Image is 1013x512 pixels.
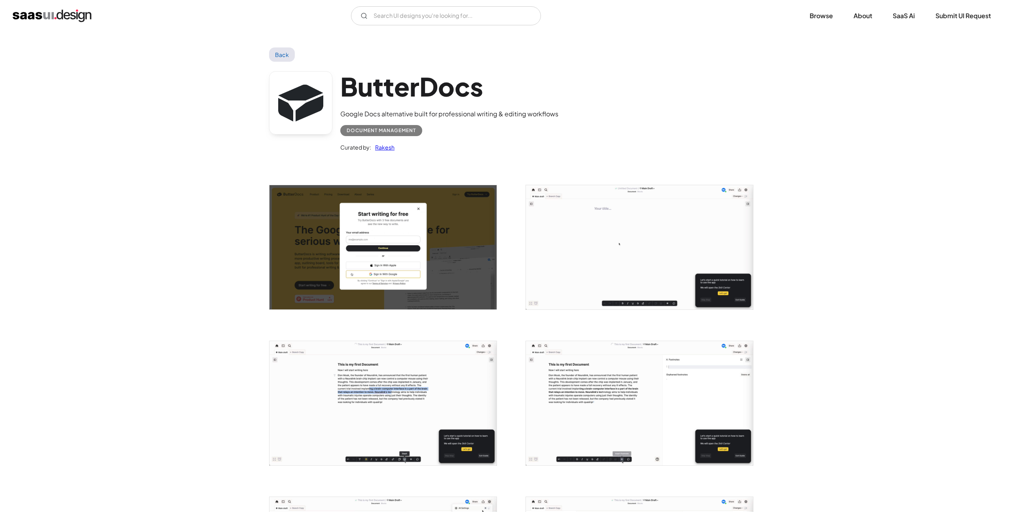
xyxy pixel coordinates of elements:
a: open lightbox [269,185,497,309]
a: Submit UI Request [926,7,1000,25]
img: 6629d9349e6d6725b480e5c3_Home%20Screen.jpg [526,185,753,309]
img: 6629d934396f0a9dedf0f1e9_Signup.jpg [269,185,497,309]
a: Rakesh [371,142,395,152]
div: Document Management [347,126,416,135]
a: About [844,7,882,25]
div: Curated by: [340,142,371,152]
input: Search UI designs you're looking for... [351,6,541,25]
h1: ButterDocs [340,71,558,102]
a: home [13,9,91,22]
form: Email Form [351,6,541,25]
a: open lightbox [526,341,753,465]
div: Google Docs alternative built for professional writing & editing workflows [340,109,558,119]
a: open lightbox [526,185,753,309]
a: SaaS Ai [883,7,924,25]
a: Back [269,47,295,62]
img: 6629d934634e80a10119c97e_First%20Document.jpg [269,341,497,465]
img: 6629d934b8a3b236ee541740_Footnoteds.jpg [526,341,753,465]
a: open lightbox [269,341,497,465]
a: Browse [800,7,842,25]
